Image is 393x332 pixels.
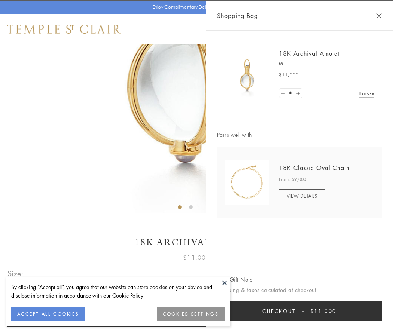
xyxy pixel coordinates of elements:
[287,192,317,199] span: VIEW DETAILS
[279,164,350,172] a: 18K Classic Oval Chain
[279,49,339,58] a: 18K Archival Amulet
[7,267,24,280] span: Size:
[11,307,85,321] button: ACCEPT ALL COOKIES
[217,11,258,21] span: Shopping Bag
[279,176,306,183] span: From: $9,000
[279,71,299,79] span: $11,000
[225,160,269,205] img: N88865-OV18
[217,130,382,139] span: Pairs well with
[11,283,225,300] div: By clicking “Accept all”, you agree that our website can store cookies on your device and disclos...
[279,60,374,67] p: M
[217,301,382,321] button: Checkout $11,000
[152,3,237,11] p: Enjoy Complimentary Delivery & Returns
[183,253,210,262] span: $11,000
[157,307,225,321] button: COOKIES SETTINGS
[310,307,336,315] span: $11,000
[225,52,269,97] img: 18K Archival Amulet
[279,89,287,98] a: Set quantity to 0
[217,285,382,295] p: Shipping & taxes calculated at checkout
[7,25,121,34] img: Temple St. Clair
[7,236,386,249] h1: 18K Archival Amulet
[217,275,253,284] button: Add Gift Note
[279,189,325,202] a: VIEW DETAILS
[359,89,374,97] a: Remove
[294,89,302,98] a: Set quantity to 2
[376,13,382,19] button: Close Shopping Bag
[262,307,296,315] span: Checkout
